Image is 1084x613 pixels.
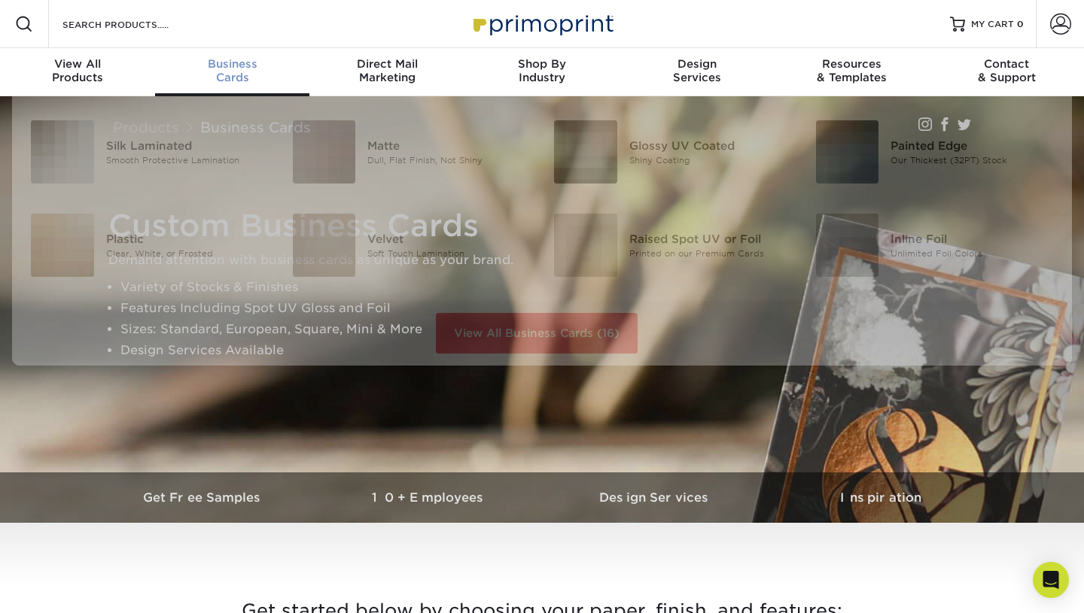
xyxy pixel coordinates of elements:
img: Matte Business Cards [293,120,356,184]
img: Inline Foil Business Cards [816,214,879,277]
div: Marketing [309,57,464,84]
img: Plastic Business Cards [31,214,94,277]
div: Soft Touch Lamination [367,247,531,259]
div: Velvet [367,230,531,247]
div: Unlimited Foil Colors [891,247,1054,259]
span: Contact [929,57,1084,71]
div: Smooth Protective Lamination [106,154,269,167]
span: Direct Mail [309,57,464,71]
a: Resources& Templates [775,48,930,96]
img: Primoprint [467,8,617,40]
div: Silk Laminated [106,138,269,154]
span: Shop By [464,57,620,71]
span: Resources [775,57,930,71]
div: & Support [929,57,1084,84]
a: Painted Edge Business Cards Painted Edge Our Thickest (32PT) Stock [815,114,1055,190]
a: Plastic Business Cards Plastic Clear, White, or Frosted [30,208,269,283]
img: Painted Edge Business Cards [816,120,879,184]
div: Cards [155,57,310,84]
div: Open Intercom Messenger [1033,562,1069,598]
div: Plastic [106,230,269,247]
span: 0 [1017,19,1024,29]
div: Raised Spot UV or Foil [629,230,793,247]
a: Direct MailMarketing [309,48,464,96]
div: Matte [367,138,531,154]
span: Business [155,57,310,71]
a: Contact& Support [929,48,1084,96]
a: Glossy UV Coated Business Cards Glossy UV Coated Shiny Coating [553,114,793,190]
a: Matte Business Cards Matte Dull, Flat Finish, Not Shiny [292,114,531,190]
div: Services [620,57,775,84]
div: Industry [464,57,620,84]
div: Dull, Flat Finish, Not Shiny [367,154,531,167]
div: Shiny Coating [629,154,793,167]
div: Clear, White, or Frosted [106,247,269,259]
div: & Templates [775,57,930,84]
a: Inline Foil Business Cards Inline Foil Unlimited Foil Colors [815,208,1055,283]
input: SEARCH PRODUCTS..... [61,15,208,33]
a: BusinessCards [155,48,310,96]
span: MY CART [971,18,1014,31]
img: Silk Laminated Business Cards [31,120,94,184]
div: Glossy UV Coated [629,138,793,154]
img: Raised Spot UV or Foil Business Cards [554,214,617,277]
img: Velvet Business Cards [293,214,356,277]
a: Raised Spot UV or Foil Business Cards Raised Spot UV or Foil Printed on our Premium Cards [553,208,793,283]
a: DesignServices [620,48,775,96]
div: Painted Edge [891,138,1054,154]
div: Printed on our Premium Cards [629,247,793,259]
a: View All Business Cards (16) [436,313,638,354]
a: Shop ByIndustry [464,48,620,96]
span: Design [620,57,775,71]
img: Glossy UV Coated Business Cards [554,120,617,184]
div: Our Thickest (32PT) Stock [891,154,1054,167]
div: Inline Foil [891,230,1054,247]
a: Silk Laminated Business Cards Silk Laminated Smooth Protective Lamination [30,114,269,190]
a: Velvet Business Cards Velvet Soft Touch Lamination [292,208,531,283]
